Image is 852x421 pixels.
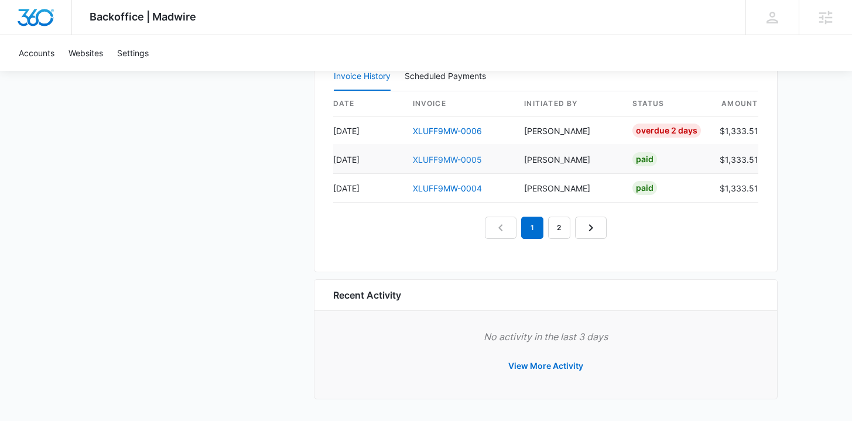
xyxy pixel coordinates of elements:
th: Initiated By [515,91,622,117]
a: Settings [110,35,156,71]
h6: Recent Activity [333,288,401,302]
td: [PERSON_NAME] [515,117,622,145]
button: View More Activity [497,352,595,380]
a: Websites [61,35,110,71]
td: [PERSON_NAME] [515,145,622,174]
td: [PERSON_NAME] [515,174,622,203]
div: Scheduled Payments [405,72,491,80]
th: amount [710,91,758,117]
div: Paid [632,152,657,166]
span: Backoffice | Madwire [90,11,196,23]
button: Invoice History [334,63,391,91]
td: $1,333.51 [710,145,758,174]
em: 1 [521,217,543,239]
a: Next Page [575,217,607,239]
p: No activity in the last 3 days [333,330,758,344]
td: $1,333.51 [710,174,758,203]
a: XLUFF9MW-0005 [413,155,482,165]
a: Accounts [12,35,61,71]
a: Page 2 [548,217,570,239]
th: status [623,91,710,117]
td: [DATE] [333,117,403,145]
div: Paid [632,181,657,195]
td: [DATE] [333,174,403,203]
th: invoice [403,91,515,117]
div: Overdue 2 Days [632,124,701,138]
nav: Pagination [485,217,607,239]
a: XLUFF9MW-0004 [413,183,482,193]
th: date [333,91,403,117]
td: [DATE] [333,145,403,174]
td: $1,333.51 [710,117,758,145]
a: XLUFF9MW-0006 [413,126,482,136]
